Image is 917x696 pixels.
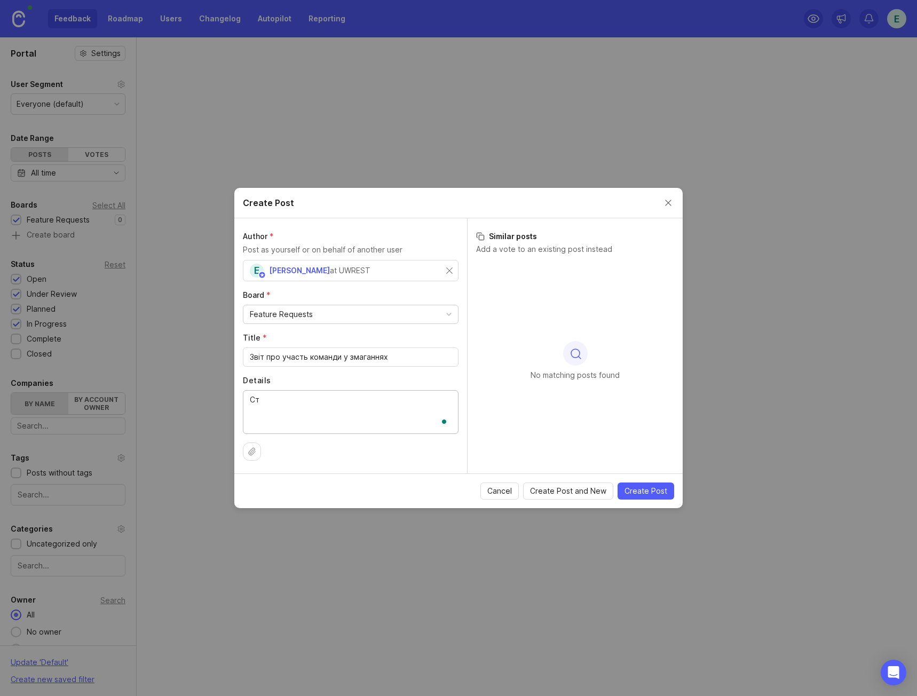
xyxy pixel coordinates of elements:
h3: Similar posts [476,231,674,242]
p: Post as yourself or on behalf of another user [243,244,458,256]
span: Create Post [624,486,667,496]
textarea: To enrich screen reader interactions, please activate Accessibility in Grammarly extension settings [250,394,452,429]
label: Details [243,375,458,386]
div: E [250,264,264,278]
span: [PERSON_NAME] [269,266,330,275]
div: Open Intercom Messenger [881,660,906,685]
button: Close create post modal [662,197,674,209]
p: Add a vote to an existing post instead [476,244,674,255]
button: Create Post [618,483,674,500]
input: Short, descriptive title [250,351,452,363]
div: Feature Requests [250,309,313,320]
p: No matching posts found [531,370,620,381]
span: Author (required) [243,232,274,241]
button: Cancel [480,483,519,500]
span: Board (required) [243,290,271,299]
span: Create Post and New [530,486,606,496]
span: Title (required) [243,333,267,342]
h2: Create Post [243,196,294,209]
button: Create Post and New [523,483,613,500]
div: at UWREST [330,265,370,276]
span: Cancel [487,486,512,496]
img: member badge [258,271,266,279]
